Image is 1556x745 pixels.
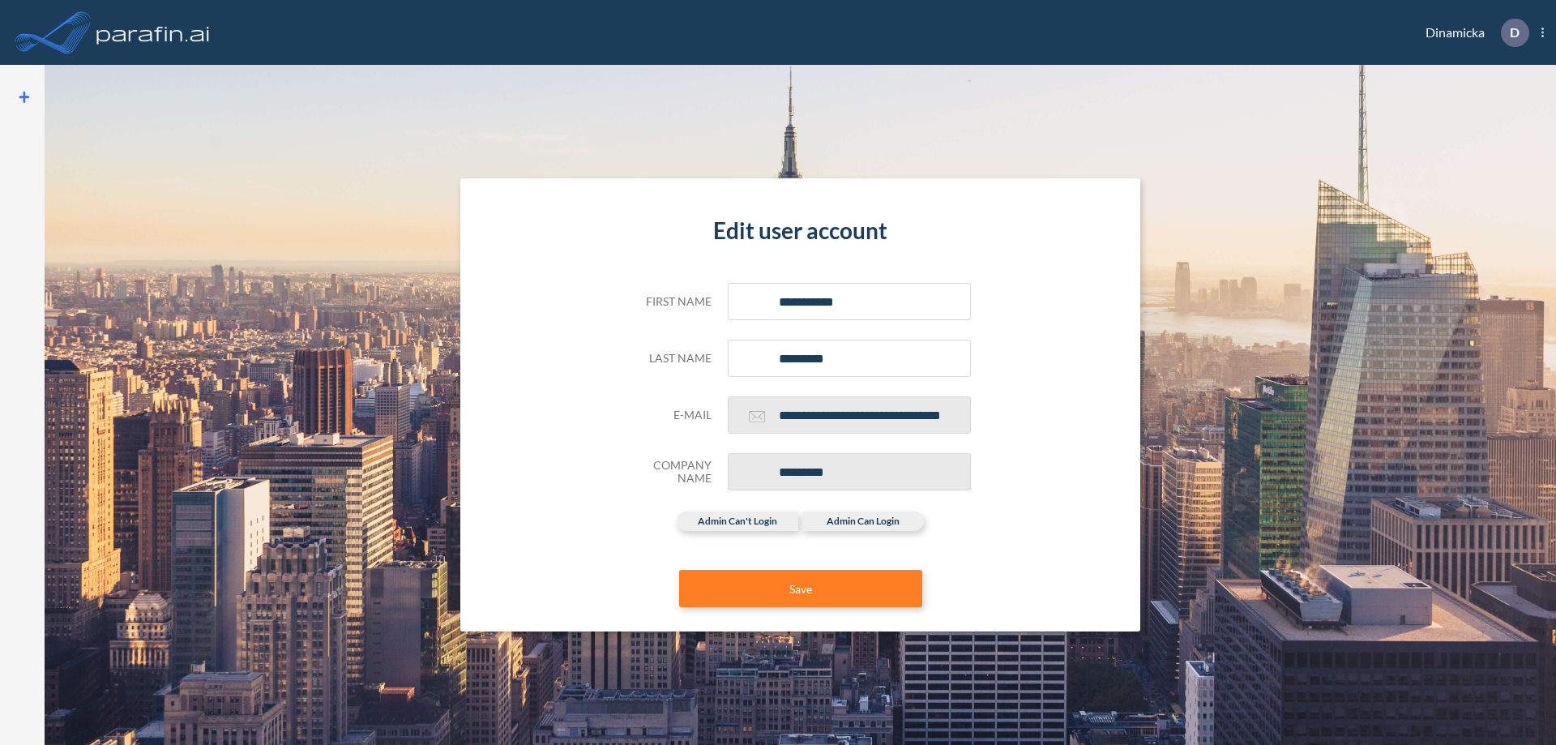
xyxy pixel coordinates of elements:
[93,16,213,49] img: logo
[1510,25,1520,40] p: D
[1401,19,1544,47] div: Dinamicka
[631,352,712,366] h5: Last name
[631,217,971,245] h4: Edit user account
[679,570,922,607] button: Save
[631,295,712,309] h5: First name
[802,512,924,531] label: admin can login
[631,459,712,486] h5: Company Name
[631,409,712,422] h5: E-mail
[677,512,798,531] label: admin can't login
